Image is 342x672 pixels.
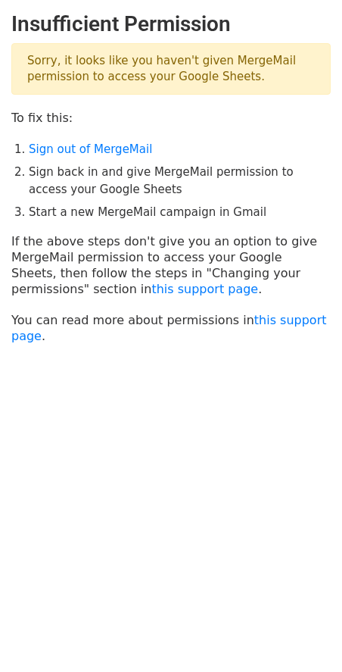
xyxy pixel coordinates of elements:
[11,312,331,344] p: You can read more about permissions in .
[11,313,327,343] a: this support page
[151,282,258,296] a: this support page
[29,164,331,198] li: Sign back in and give MergeMail permission to access your Google Sheets
[11,11,331,37] h2: Insufficient Permission
[11,110,331,126] p: To fix this:
[11,233,331,297] p: If the above steps don't give you an option to give MergeMail permission to access your Google Sh...
[11,43,331,95] p: Sorry, it looks like you haven't given MergeMail permission to access your Google Sheets.
[29,142,152,156] a: Sign out of MergeMail
[29,204,331,221] li: Start a new MergeMail campaign in Gmail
